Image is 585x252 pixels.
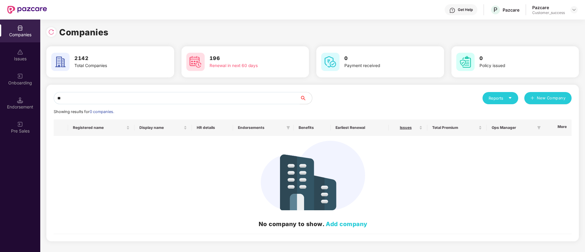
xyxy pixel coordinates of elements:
[503,7,519,13] div: Pazcare
[300,96,312,101] span: search
[192,119,233,136] th: HR details
[210,62,286,69] div: Renewal in next 60 days
[17,97,23,103] img: svg+xml;base64,PHN2ZyB3aWR0aD0iMTQuNSIgaGVpZ2h0PSIxNC41IiB2aWV3Qm94PSIwIDAgMTYgMTYiIGZpbGw9Im5vbm...
[294,119,331,136] th: Benefits
[186,53,205,71] img: svg+xml;base64,PHN2ZyB4bWxucz0iaHR0cDovL3d3dy53My5vcmcvMjAwMC9zdmciIHdpZHRoPSI2MCIgaGVpZ2h0PSI2MC...
[73,125,125,130] span: Registered name
[572,7,576,12] img: svg+xml;base64,PHN2ZyBpZD0iRHJvcGRvd24tMzJ4MzIiIHhtbG5zPSJodHRwOi8vd3d3LnczLm9yZy8yMDAwL3N2ZyIgd2...
[458,7,473,12] div: Get Help
[537,126,541,130] span: filter
[238,125,284,130] span: Endorsements
[479,55,556,62] h3: 0
[74,62,151,69] div: Total Companies
[479,62,556,69] div: Policy issued
[331,119,389,136] th: Earliest Renewal
[59,26,109,39] h1: Companies
[261,141,365,210] img: svg+xml;base64,PHN2ZyB4bWxucz0iaHR0cDovL3d3dy53My5vcmcvMjAwMC9zdmciIHdpZHRoPSIzNDIiIGhlaWdodD0iMj...
[54,109,114,114] span: Showing results for
[536,124,542,131] span: filter
[59,219,567,229] h2: No company to show.
[492,125,535,130] span: Ops Manager
[48,29,54,35] img: svg+xml;base64,PHN2ZyBpZD0iUmVsb2FkLTMyeDMyIiB4bWxucz0iaHR0cDovL3d3dy53My5vcmcvMjAwMC9zdmciIHdpZH...
[456,53,475,71] img: svg+xml;base64,PHN2ZyB4bWxucz0iaHR0cDovL3d3dy53My5vcmcvMjAwMC9zdmciIHdpZHRoPSI2MCIgaGVpZ2h0PSI2MC...
[17,25,23,31] img: svg+xml;base64,PHN2ZyBpZD0iQ29tcGFuaWVzIiB4bWxucz0iaHR0cDovL3d3dy53My5vcmcvMjAwMC9zdmciIHdpZHRoPS...
[344,62,421,69] div: Payment received
[321,53,339,71] img: svg+xml;base64,PHN2ZyB4bWxucz0iaHR0cDovL3d3dy53My5vcmcvMjAwMC9zdmciIHdpZHRoPSI2MCIgaGVpZ2h0PSI2MC...
[90,109,114,114] span: 0 companies.
[393,125,418,130] span: Issues
[17,73,23,79] img: svg+xml;base64,PHN2ZyB3aWR0aD0iMjAiIGhlaWdodD0iMjAiIHZpZXdCb3g9IjAgMCAyMCAyMCIgZmlsbD0ibm9uZSIgeG...
[530,96,534,101] span: plus
[344,55,421,62] h3: 0
[68,119,135,136] th: Registered name
[544,119,572,136] th: More
[508,96,512,100] span: caret-down
[326,220,368,228] a: Add company
[489,95,512,101] div: Reports
[51,53,70,71] img: svg+xml;base64,PHN2ZyB4bWxucz0iaHR0cDovL3d3dy53My5vcmcvMjAwMC9zdmciIHdpZHRoPSI2MCIgaGVpZ2h0PSI2MC...
[537,95,566,101] span: New Company
[135,119,192,136] th: Display name
[7,6,47,14] img: New Pazcare Logo
[532,10,565,15] div: Customer_success
[74,55,151,62] h3: 2142
[139,125,182,130] span: Display name
[532,5,565,10] div: Pazcare
[300,92,312,104] button: search
[17,49,23,55] img: svg+xml;base64,PHN2ZyBpZD0iSXNzdWVzX2Rpc2FibGVkIiB4bWxucz0iaHR0cDovL3d3dy53My5vcmcvMjAwMC9zdmciIH...
[432,125,477,130] span: Total Premium
[285,124,291,131] span: filter
[389,119,427,136] th: Issues
[449,7,455,13] img: svg+xml;base64,PHN2ZyBpZD0iSGVscC0zMngzMiIgeG1sbnM9Imh0dHA6Ly93d3cudzMub3JnLzIwMDAvc3ZnIiB3aWR0aD...
[286,126,290,130] span: filter
[493,6,497,13] span: P
[17,121,23,127] img: svg+xml;base64,PHN2ZyB3aWR0aD0iMjAiIGhlaWdodD0iMjAiIHZpZXdCb3g9IjAgMCAyMCAyMCIgZmlsbD0ibm9uZSIgeG...
[524,92,572,104] button: plusNew Company
[427,119,487,136] th: Total Premium
[210,55,286,62] h3: 196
